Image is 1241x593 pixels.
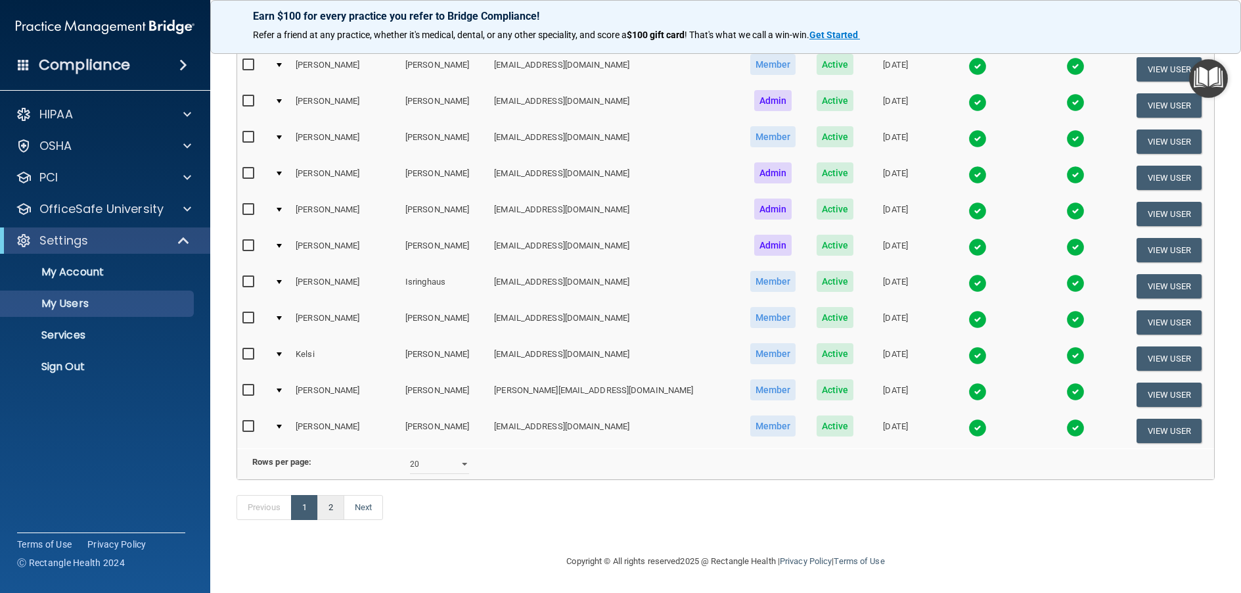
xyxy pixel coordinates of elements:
a: Privacy Policy [780,556,832,566]
button: View User [1137,130,1202,154]
img: tick.e7d51cea.svg [968,166,987,184]
a: Previous [237,495,292,520]
a: HIPAA [16,107,191,122]
td: [EMAIL_ADDRESS][DOMAIN_NAME] [489,268,739,304]
span: Active [817,235,854,256]
button: Open Resource Center [1189,59,1228,98]
a: 2 [317,495,344,520]
img: tick.e7d51cea.svg [968,93,987,112]
span: Active [817,162,854,183]
a: Next [344,495,383,520]
td: [DATE] [863,51,928,87]
a: OSHA [16,138,191,154]
span: Member [750,379,796,400]
p: Sign Out [9,360,188,373]
td: [PERSON_NAME] [400,124,489,160]
td: [DATE] [863,232,928,268]
td: [PERSON_NAME] [290,232,400,268]
button: View User [1137,274,1202,298]
span: Active [817,90,854,111]
span: Admin [754,235,792,256]
td: [DATE] [863,268,928,304]
td: [PERSON_NAME] [400,232,489,268]
img: tick.e7d51cea.svg [1066,274,1085,293]
button: View User [1137,202,1202,226]
td: [DATE] [863,160,928,196]
td: Kelsi [290,341,400,377]
img: tick.e7d51cea.svg [1066,130,1085,148]
td: [PERSON_NAME] [400,377,489,413]
td: [EMAIL_ADDRESS][DOMAIN_NAME] [489,51,739,87]
p: HIPAA [39,107,73,122]
td: [EMAIL_ADDRESS][DOMAIN_NAME] [489,232,739,268]
td: [PERSON_NAME] [290,413,400,448]
p: My Account [9,266,188,279]
td: [DATE] [863,87,928,124]
span: Active [817,379,854,400]
a: Get Started [809,30,860,40]
img: tick.e7d51cea.svg [1066,93,1085,112]
p: My Users [9,297,188,310]
span: Active [817,307,854,328]
td: [PERSON_NAME] [400,51,489,87]
td: [DATE] [863,124,928,160]
td: [PERSON_NAME] [290,196,400,232]
img: tick.e7d51cea.svg [968,310,987,329]
img: tick.e7d51cea.svg [1066,202,1085,220]
button: View User [1137,57,1202,82]
span: Active [817,54,854,75]
img: tick.e7d51cea.svg [968,274,987,293]
td: Isringhaus [400,268,489,304]
td: [PERSON_NAME] [290,124,400,160]
td: [PERSON_NAME] [400,413,489,448]
span: ! That's what we call a win-win. [685,30,809,40]
td: [EMAIL_ADDRESS][DOMAIN_NAME] [489,160,739,196]
button: View User [1137,238,1202,262]
img: tick.e7d51cea.svg [1066,166,1085,184]
td: [EMAIL_ADDRESS][DOMAIN_NAME] [489,341,739,377]
img: tick.e7d51cea.svg [1066,310,1085,329]
a: OfficeSafe University [16,201,191,217]
img: tick.e7d51cea.svg [968,202,987,220]
td: [DATE] [863,196,928,232]
td: [EMAIL_ADDRESS][DOMAIN_NAME] [489,413,739,448]
td: [EMAIL_ADDRESS][DOMAIN_NAME] [489,304,739,341]
img: tick.e7d51cea.svg [968,419,987,437]
span: Member [750,126,796,147]
img: tick.e7d51cea.svg [968,130,987,148]
td: [PERSON_NAME] [400,196,489,232]
a: PCI [16,170,191,185]
img: tick.e7d51cea.svg [968,346,987,365]
b: Rows per page: [252,457,311,467]
a: 1 [291,495,318,520]
span: Active [817,271,854,292]
p: Earn $100 for every practice you refer to Bridge Compliance! [253,10,1198,22]
span: Active [817,343,854,364]
a: Terms of Use [834,556,884,566]
span: Active [817,415,854,437]
span: Member [750,271,796,292]
button: View User [1137,419,1202,443]
span: Member [750,54,796,75]
strong: Get Started [809,30,858,40]
p: OSHA [39,138,72,154]
img: tick.e7d51cea.svg [1066,383,1085,401]
img: tick.e7d51cea.svg [1066,419,1085,437]
td: [PERSON_NAME] [290,377,400,413]
img: PMB logo [16,14,194,40]
td: [PERSON_NAME] [290,51,400,87]
div: Copyright © All rights reserved 2025 @ Rectangle Health | | [486,540,966,582]
button: View User [1137,166,1202,190]
td: [EMAIL_ADDRESS][DOMAIN_NAME] [489,196,739,232]
img: tick.e7d51cea.svg [968,383,987,401]
p: PCI [39,170,58,185]
td: [PERSON_NAME] [400,160,489,196]
strong: $100 gift card [627,30,685,40]
p: Settings [39,233,88,249]
span: Member [750,307,796,328]
td: [PERSON_NAME] [290,160,400,196]
button: View User [1137,93,1202,118]
span: Member [750,415,796,437]
td: [PERSON_NAME] [400,87,489,124]
button: View User [1137,310,1202,335]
